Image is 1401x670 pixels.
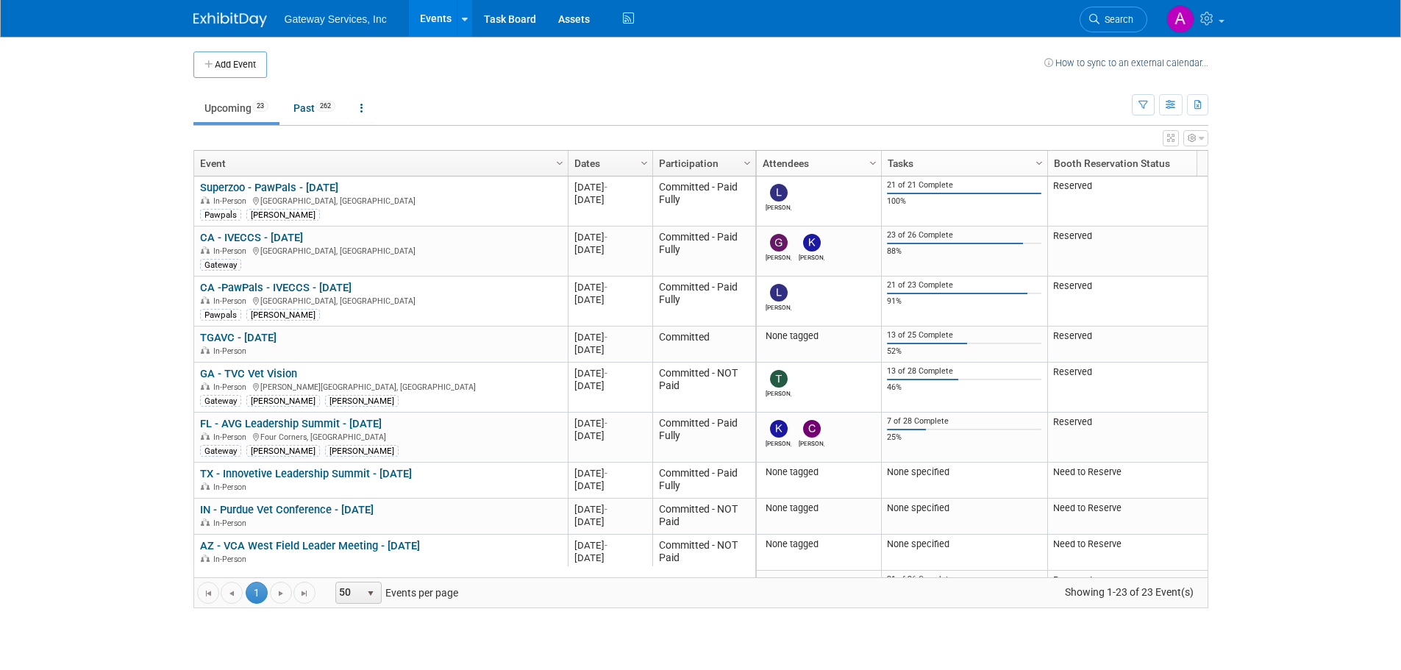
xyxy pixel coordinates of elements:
span: Showing 1-23 of 23 Event(s) [1051,582,1207,602]
a: Upcoming23 [193,94,279,122]
div: Catherine Nolfo [799,438,824,447]
span: - [605,504,607,515]
span: - [605,282,607,293]
div: 21 of 23 Complete [887,280,1041,291]
a: TX - Innovetive Leadership Summit - [DATE] [200,467,412,480]
div: [PERSON_NAME] [325,395,399,407]
div: [DATE] [574,539,646,552]
img: Leah Mockridge [770,184,788,202]
div: 88% [887,246,1041,257]
span: In-Person [213,246,251,256]
a: Past262 [282,94,346,122]
a: Column Settings [739,151,755,173]
div: Kelly Sadur [799,252,824,261]
span: Column Settings [1033,157,1045,169]
span: Gateway Services, Inc [285,13,387,25]
span: - [605,332,607,343]
div: [PERSON_NAME][GEOGRAPHIC_DATA], [GEOGRAPHIC_DATA] [200,380,561,393]
img: In-Person Event [201,296,210,304]
div: 52% [887,346,1041,357]
img: ExhibitDay [193,13,267,27]
a: CA - IVECCS - [DATE] [200,231,303,244]
div: None tagged [762,502,875,514]
span: Go to the last page [299,588,310,599]
a: Attendees [763,151,871,176]
td: Reserved [1047,363,1276,413]
td: Committed - Paid Fully [652,463,755,499]
span: Events per page [316,582,473,604]
div: Four Corners, [GEOGRAPHIC_DATA] [200,430,561,443]
div: [DATE] [574,379,646,392]
span: - [605,468,607,479]
a: Column Settings [1031,151,1047,173]
div: None tagged [762,466,875,478]
a: AZ - VCA West Field Leader Meeting - [DATE] [200,539,420,552]
div: 13 of 28 Complete [887,366,1041,377]
a: Tasks [888,151,1038,176]
span: Go to the previous page [226,588,238,599]
td: Committed - NOT Paid [652,363,755,413]
img: Keith Ducharme [770,420,788,438]
span: 1 [246,582,268,604]
a: Column Settings [552,151,568,173]
span: In-Person [213,382,251,392]
span: select [365,588,377,599]
img: Catherine Nolfo [803,420,821,438]
td: Reserved [1047,177,1276,227]
img: In-Person Event [201,432,210,440]
div: [DATE] [574,480,646,492]
img: Gerald Tomczak [770,234,788,252]
div: [DATE] [574,552,646,564]
div: 100% [887,196,1041,207]
div: [DATE] [574,417,646,430]
div: [PERSON_NAME] [246,445,320,457]
td: Committed [652,327,755,363]
span: Go to the next page [275,588,287,599]
a: Dates [574,151,643,176]
span: 50 [336,582,361,603]
div: 21 of 26 Complete [887,574,1041,585]
div: [DATE] [574,243,646,256]
div: [DATE] [574,343,646,356]
div: Leah Mockridge [766,302,791,311]
a: GA - TVC Vet Vision [200,367,297,380]
div: [DATE] [574,503,646,516]
div: None tagged [762,330,875,342]
td: Committed - Paid Fully [652,277,755,327]
div: [GEOGRAPHIC_DATA], [GEOGRAPHIC_DATA] [200,194,561,207]
div: 91% [887,296,1041,307]
div: [DATE] [574,430,646,442]
div: [PERSON_NAME] [246,395,320,407]
div: [GEOGRAPHIC_DATA], [GEOGRAPHIC_DATA] [200,244,561,257]
td: Reserved [1047,277,1276,327]
span: In-Person [213,196,251,206]
div: 23 of 26 Complete [887,230,1041,240]
span: - [605,418,607,429]
span: Go to the first page [202,588,214,599]
td: Need to Reserve [1047,535,1276,571]
a: IN - Purdue Vet Conference - [DATE] [200,503,374,516]
div: None specified [887,466,1041,478]
div: [DATE] [574,193,646,206]
span: Search [1099,14,1133,25]
td: Committed - Paid Fully [652,413,755,463]
div: [DATE] [574,181,646,193]
div: [DATE] [574,293,646,306]
div: None specified [887,538,1041,550]
div: [GEOGRAPHIC_DATA], [GEOGRAPHIC_DATA] [200,294,561,307]
img: In-Person Event [201,382,210,390]
span: - [605,540,607,551]
span: 262 [316,101,335,112]
div: 25% [887,432,1041,443]
td: Committed - Paid Fully [652,227,755,277]
img: Leah Mockridge [770,284,788,302]
img: In-Person Event [201,246,210,254]
div: Tyler Shugart [766,388,791,397]
td: Committed - NOT Paid [652,499,755,535]
a: TGAVC - [DATE] [200,331,277,344]
a: Column Settings [636,151,652,173]
a: Booth Reservation Status [1054,151,1266,176]
img: In-Person Event [201,555,210,562]
div: [PERSON_NAME] [246,209,320,221]
a: Search [1080,7,1147,32]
